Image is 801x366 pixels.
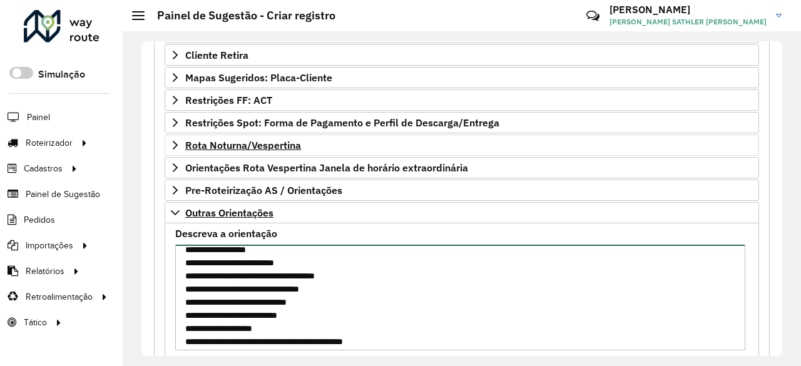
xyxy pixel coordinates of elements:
[165,44,759,66] a: Cliente Retira
[165,135,759,156] a: Rota Noturna/Vespertina
[185,163,468,173] span: Orientações Rota Vespertina Janela de horário extraordinária
[26,239,73,252] span: Importações
[185,118,499,128] span: Restrições Spot: Forma de Pagamento e Perfil de Descarga/Entrega
[185,185,342,195] span: Pre-Roteirização AS / Orientações
[24,213,55,226] span: Pedidos
[185,73,332,83] span: Mapas Sugeridos: Placa-Cliente
[165,112,759,133] a: Restrições Spot: Forma de Pagamento e Perfil de Descarga/Entrega
[26,188,100,201] span: Painel de Sugestão
[24,162,63,175] span: Cadastros
[145,9,335,23] h2: Painel de Sugestão - Criar registro
[165,89,759,111] a: Restrições FF: ACT
[165,180,759,201] a: Pre-Roteirização AS / Orientações
[165,67,759,88] a: Mapas Sugeridos: Placa-Cliente
[610,4,767,16] h3: [PERSON_NAME]
[185,95,272,105] span: Restrições FF: ACT
[38,67,85,82] label: Simulação
[185,50,248,60] span: Cliente Retira
[579,3,606,29] a: Contato Rápido
[24,316,47,329] span: Tático
[26,265,64,278] span: Relatórios
[26,136,73,150] span: Roteirizador
[610,16,767,28] span: [PERSON_NAME] SATHLER [PERSON_NAME]
[165,157,759,178] a: Orientações Rota Vespertina Janela de horário extraordinária
[175,226,277,241] label: Descreva a orientação
[185,140,301,150] span: Rota Noturna/Vespertina
[26,290,93,303] span: Retroalimentação
[185,208,273,218] span: Outras Orientações
[165,202,759,223] a: Outras Orientações
[27,111,50,124] span: Painel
